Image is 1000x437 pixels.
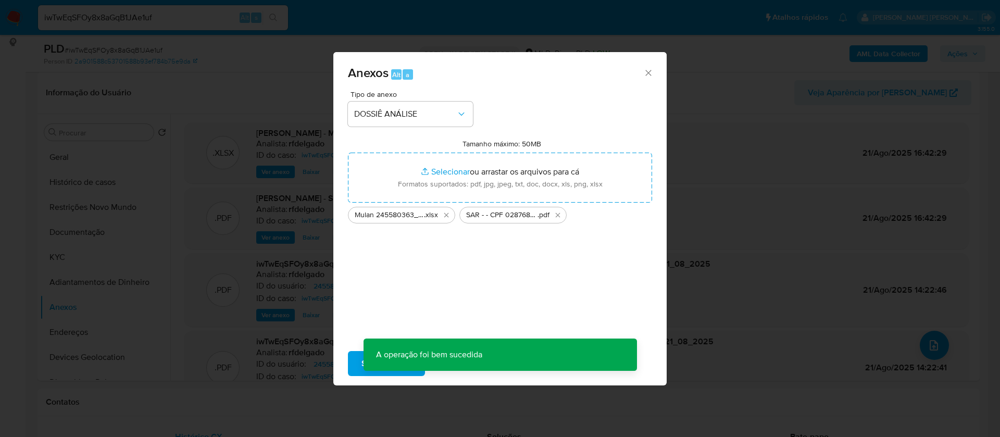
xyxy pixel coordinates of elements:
span: a [406,70,409,80]
button: Excluir Mulan 245580363_2025_08_21_09_16_42.xlsx [440,209,453,221]
span: Anexos [348,64,389,82]
span: Alt [392,70,401,80]
button: Fechar [643,68,653,77]
span: DOSSIÊ ANÁLISE [354,109,456,119]
span: Cancelar [443,352,477,375]
span: .xlsx [424,210,438,220]
label: Tamanho máximo: 50MB [463,139,541,148]
ul: Arquivos selecionados [348,203,652,223]
span: .pdf [537,210,549,220]
button: DOSSIÊ ANÁLISE [348,102,473,127]
span: Mulan 245580363_2025_08_21_09_16_42 [355,210,424,220]
button: Subir arquivo [348,351,425,376]
span: Subir arquivo [361,352,411,375]
p: A operação foi bem sucedida [364,339,495,371]
span: Tipo de anexo [351,91,476,98]
button: Excluir SAR - - CPF 02876810760 - ALEX RODRIGUES DE MACEDO.pdf [552,209,564,221]
span: SAR - - CPF 02876810760 - [PERSON_NAME] [466,210,537,220]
